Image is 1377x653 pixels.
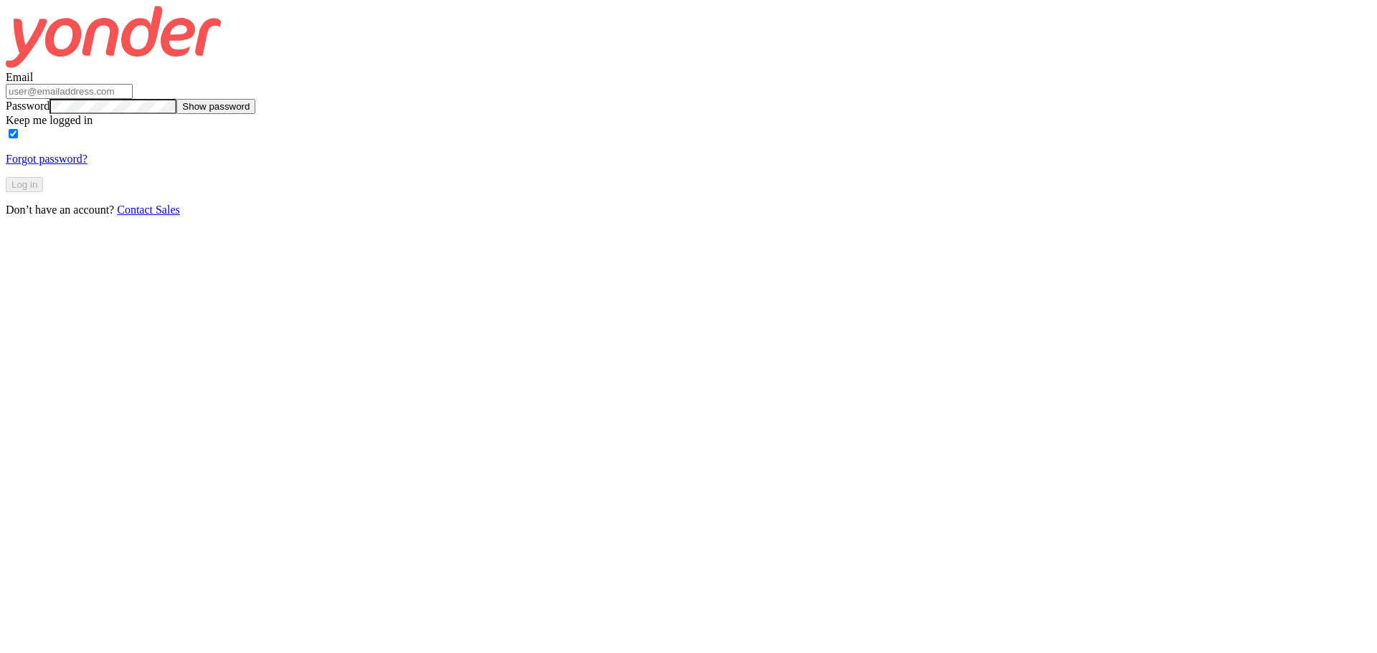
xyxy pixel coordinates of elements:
label: Email [6,71,33,83]
a: Contact Sales [117,204,180,216]
p: Don’t have an account? [6,204,1371,216]
input: user@emailaddress.com [6,84,133,99]
a: Forgot password? [6,153,87,165]
label: Password [6,100,49,112]
button: Log in [6,177,43,192]
label: Keep me logged in [6,114,93,126]
button: Show password [176,99,255,114]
